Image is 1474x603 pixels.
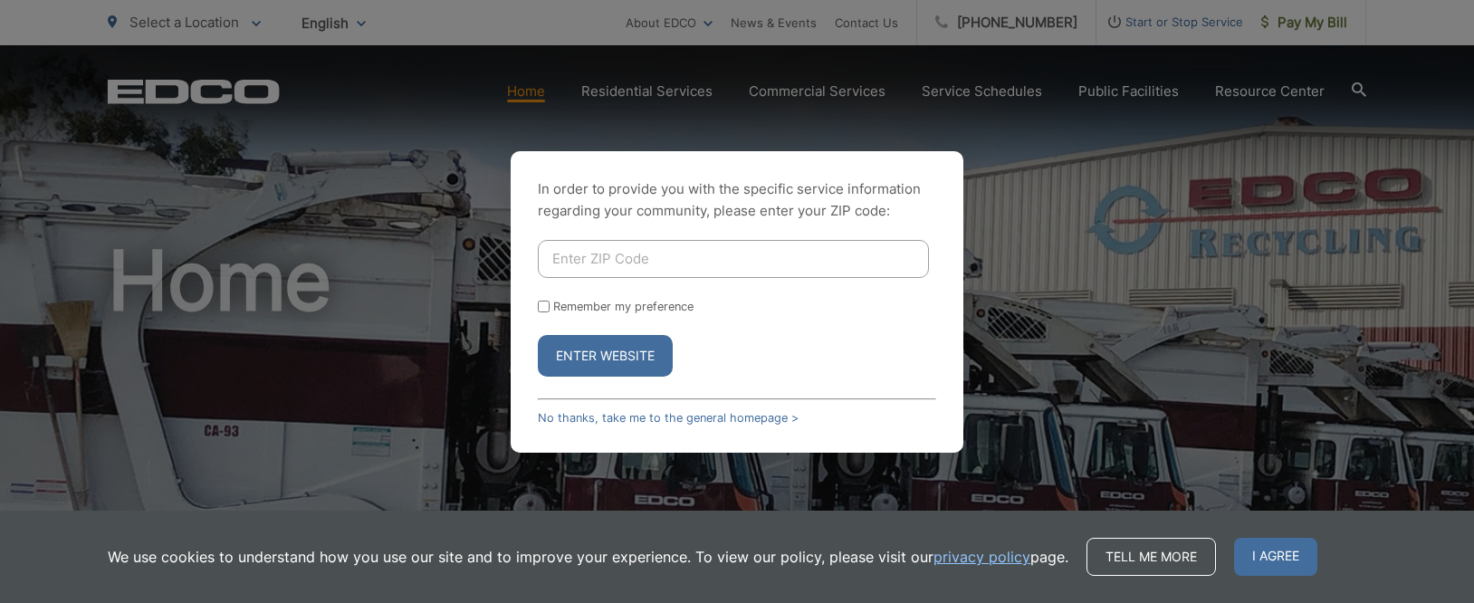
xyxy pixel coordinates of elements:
[108,546,1068,568] p: We use cookies to understand how you use our site and to improve your experience. To view our pol...
[1234,538,1317,576] span: I agree
[553,300,694,313] label: Remember my preference
[538,178,936,222] p: In order to provide you with the specific service information regarding your community, please en...
[538,335,673,377] button: Enter Website
[1086,538,1216,576] a: Tell me more
[933,546,1030,568] a: privacy policy
[538,411,799,425] a: No thanks, take me to the general homepage >
[538,240,929,278] input: Enter ZIP Code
